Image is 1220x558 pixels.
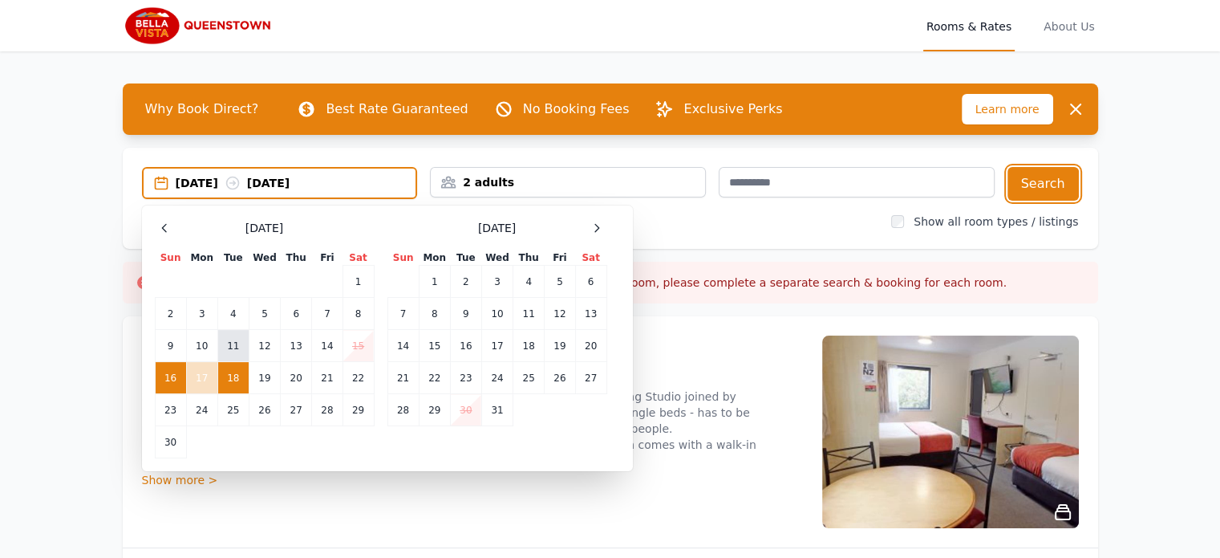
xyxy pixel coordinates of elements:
[249,362,280,394] td: 19
[217,394,249,426] td: 25
[123,6,277,45] img: Bella Vista Queenstown
[186,250,217,266] th: Mon
[281,362,312,394] td: 20
[249,298,280,330] td: 5
[545,250,575,266] th: Fri
[326,100,468,119] p: Best Rate Guaranteed
[450,330,481,362] td: 16
[450,250,481,266] th: Tue
[431,174,705,190] div: 2 adults
[481,250,513,266] th: Wed
[342,362,374,394] td: 22
[155,330,186,362] td: 9
[312,298,342,330] td: 7
[142,472,803,488] div: Show more >
[387,250,419,266] th: Sun
[545,298,575,330] td: 12
[186,362,217,394] td: 17
[419,394,450,426] td: 29
[217,330,249,362] td: 11
[914,215,1078,228] label: Show all room types / listings
[419,330,450,362] td: 15
[481,394,513,426] td: 31
[186,394,217,426] td: 24
[281,330,312,362] td: 13
[575,330,606,362] td: 20
[1007,167,1079,201] button: Search
[513,330,545,362] td: 18
[419,266,450,298] td: 1
[387,394,419,426] td: 28
[186,330,217,362] td: 10
[419,298,450,330] td: 8
[545,362,575,394] td: 26
[155,250,186,266] th: Sun
[217,250,249,266] th: Tue
[481,266,513,298] td: 3
[249,250,280,266] th: Wed
[387,330,419,362] td: 14
[155,298,186,330] td: 2
[575,298,606,330] td: 13
[575,266,606,298] td: 6
[155,426,186,458] td: 30
[523,100,630,119] p: No Booking Fees
[513,298,545,330] td: 11
[419,362,450,394] td: 22
[186,298,217,330] td: 3
[481,330,513,362] td: 17
[281,250,312,266] th: Thu
[450,394,481,426] td: 30
[132,93,272,125] span: Why Book Direct?
[450,266,481,298] td: 2
[342,394,374,426] td: 29
[481,362,513,394] td: 24
[962,94,1053,124] span: Learn more
[478,220,516,236] span: [DATE]
[683,100,782,119] p: Exclusive Perks
[342,330,374,362] td: 15
[387,298,419,330] td: 7
[545,330,575,362] td: 19
[281,298,312,330] td: 6
[342,266,374,298] td: 1
[342,298,374,330] td: 8
[217,362,249,394] td: 18
[545,266,575,298] td: 5
[281,394,312,426] td: 27
[155,394,186,426] td: 23
[387,362,419,394] td: 21
[513,362,545,394] td: 25
[575,250,606,266] th: Sat
[245,220,283,236] span: [DATE]
[450,362,481,394] td: 23
[176,175,416,191] div: [DATE] [DATE]
[513,250,545,266] th: Thu
[249,330,280,362] td: 12
[575,362,606,394] td: 27
[342,250,374,266] th: Sat
[312,394,342,426] td: 28
[450,298,481,330] td: 9
[312,250,342,266] th: Fri
[217,298,249,330] td: 4
[312,362,342,394] td: 21
[513,266,545,298] td: 4
[249,394,280,426] td: 26
[155,362,186,394] td: 16
[419,250,450,266] th: Mon
[312,330,342,362] td: 14
[481,298,513,330] td: 10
